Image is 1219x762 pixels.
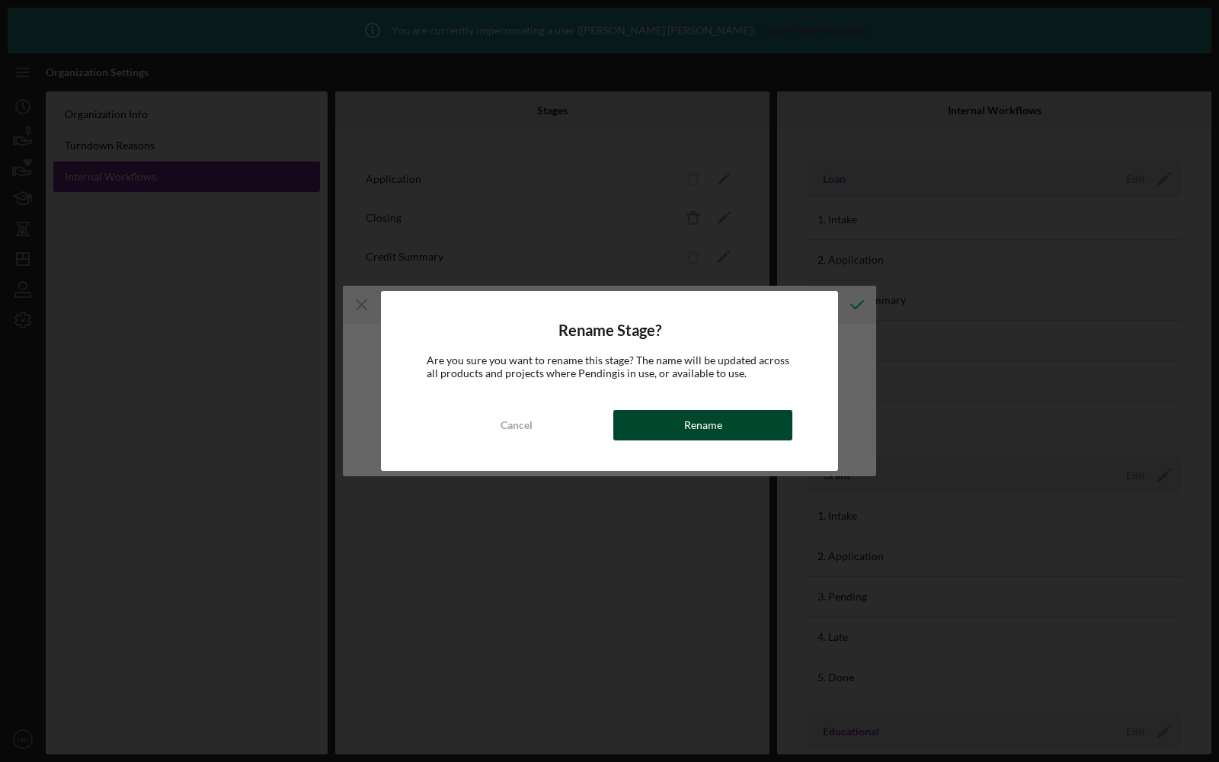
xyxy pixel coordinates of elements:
[427,410,606,440] button: Cancel
[501,410,533,440] div: Cancel
[684,410,722,440] div: Rename
[427,354,792,379] div: Are you sure you want to rename this stage? The name will be updated across all products and proj...
[613,410,792,440] button: Rename
[427,322,792,339] h4: Rename Stage?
